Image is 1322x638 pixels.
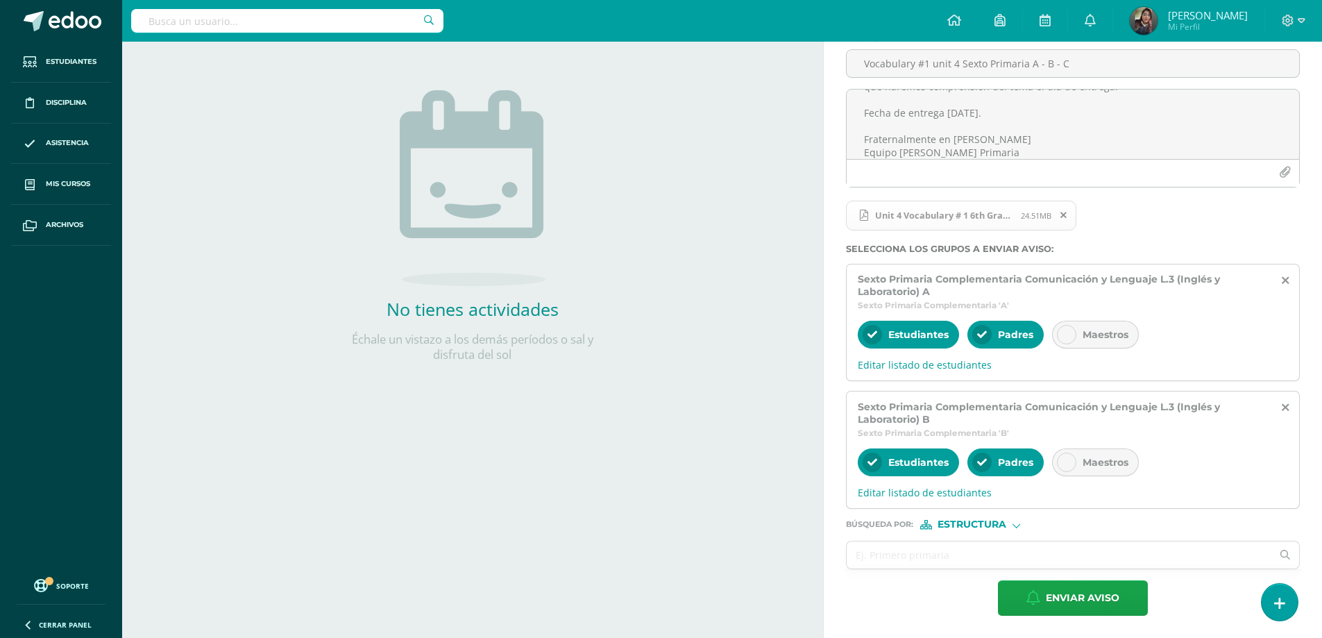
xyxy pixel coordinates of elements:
[858,428,1009,438] span: Sexto Primaria Complementaria 'B'
[131,9,443,33] input: Busca un usuario...
[1021,210,1051,221] span: 24.51MB
[46,137,89,149] span: Asistencia
[46,178,90,190] span: Mis cursos
[11,124,111,165] a: Asistencia
[846,201,1076,231] span: Unit 4 Vocabulary # 1 6th Grade.pdf
[868,210,1021,221] span: Unit 4 Vocabulary # 1 6th Grade.pdf
[11,42,111,83] a: Estudiantes
[1052,208,1076,223] span: Remover archivo
[858,300,1009,310] span: Sexto Primaria Complementaria 'A'
[847,50,1299,77] input: Titulo
[334,297,611,321] h2: No tienes actividades
[46,56,96,67] span: Estudiantes
[1083,328,1128,341] span: Maestros
[998,456,1033,469] span: Padres
[998,580,1148,616] button: Enviar aviso
[17,576,105,594] a: Soporte
[847,90,1299,159] textarea: Estimados Padres de Familia y [PERSON_NAME], gusto en saludarlos. Por este medio compartimos con ...
[998,328,1033,341] span: Padres
[888,456,949,469] span: Estudiantes
[56,581,89,591] span: Soporte
[1083,456,1128,469] span: Maestros
[938,521,1006,528] span: Estructura
[1168,8,1248,22] span: [PERSON_NAME]
[1168,21,1248,33] span: Mi Perfil
[847,542,1271,569] input: Ej. Primero primaria
[46,219,83,230] span: Archivos
[858,401,1270,426] span: Sexto Primaria Complementaria Comunicación y Lenguaje L.3 (Inglés y Laboratorio) B
[846,244,1300,254] label: Selecciona los grupos a enviar aviso :
[400,90,545,286] img: no_activities.png
[888,328,949,341] span: Estudiantes
[846,521,913,528] span: Búsqueda por :
[11,205,111,246] a: Archivos
[39,620,92,630] span: Cerrar panel
[334,332,611,362] p: Échale un vistazo a los demás períodos o sal y disfruta del sol
[1046,581,1119,615] span: Enviar aviso
[11,83,111,124] a: Disciplina
[858,273,1270,298] span: Sexto Primaria Complementaria Comunicación y Lenguaje L.3 (Inglés y Laboratorio) A
[46,97,87,108] span: Disciplina
[858,486,1288,499] span: Editar listado de estudiantes
[920,520,1024,530] div: [object Object]
[1130,7,1158,35] img: f0e68a23fbcd897634a5ac152168984d.png
[11,164,111,205] a: Mis cursos
[858,358,1288,371] span: Editar listado de estudiantes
